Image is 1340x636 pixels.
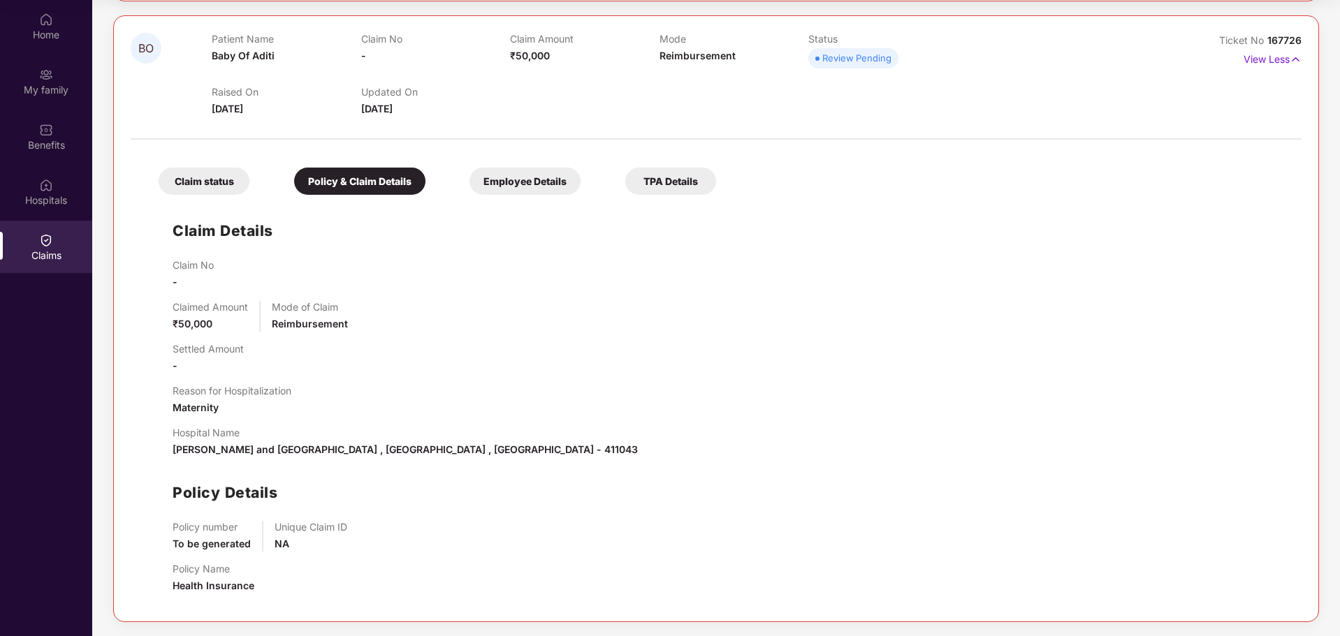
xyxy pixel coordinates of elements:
[173,521,251,533] p: Policy number
[173,276,177,288] span: -
[808,33,957,45] p: Status
[510,50,550,61] span: ₹50,000
[159,168,249,195] div: Claim status
[173,481,277,504] h1: Policy Details
[173,385,291,397] p: Reason for Hospitalization
[1219,34,1267,46] span: Ticket No
[173,318,212,330] span: ₹50,000
[275,538,289,549] span: NA
[272,301,348,313] p: Mode of Claim
[1244,48,1302,67] p: View Less
[212,86,361,98] p: Raised On
[39,68,53,82] img: svg+xml;base64,PHN2ZyB3aWR0aD0iMjAiIGhlaWdodD0iMjAiIHZpZXdCb3g9IjAgMCAyMCAyMCIgZmlsbD0ibm9uZSIgeG...
[660,50,736,61] span: Reimbursement
[361,33,510,45] p: Claim No
[361,86,510,98] p: Updated On
[1267,34,1302,46] span: 167726
[361,103,393,114] span: [DATE]
[469,168,581,195] div: Employee Details
[173,401,219,413] span: Maternity
[275,521,347,533] p: Unique Claim ID
[39,13,53,27] img: svg+xml;base64,PHN2ZyBpZD0iSG9tZSIgeG1sbnM9Imh0dHA6Ly93d3cudzMub3JnLzIwMDAvc3ZnIiB3aWR0aD0iMjAiIG...
[1290,52,1302,67] img: svg+xml;base64,PHN2ZyB4bWxucz0iaHR0cDovL3d3dy53My5vcmcvMjAwMC9zdmciIHdpZHRoPSIxNyIgaGVpZ2h0PSIxNy...
[212,50,275,61] span: Baby Of Aditi
[173,219,273,242] h1: Claim Details
[173,538,251,549] span: To be generated
[212,103,243,114] span: [DATE]
[660,33,808,45] p: Mode
[625,168,716,195] div: TPA Details
[510,33,659,45] p: Claim Amount
[39,178,53,192] img: svg+xml;base64,PHN2ZyBpZD0iSG9zcGl0YWxzIiB4bWxucz0iaHR0cDovL3d3dy53My5vcmcvMjAwMC9zdmciIHdpZHRoPS...
[361,50,366,61] span: -
[173,427,638,438] p: Hospital Name
[173,579,254,591] span: Health Insurance
[294,168,425,195] div: Policy & Claim Details
[138,43,154,54] span: BO
[272,318,348,330] span: Reimbursement
[39,233,53,247] img: svg+xml;base64,PHN2ZyBpZD0iQ2xhaW0iIHhtbG5zPSJodHRwOi8vd3d3LnczLm9yZy8yMDAwL3N2ZyIgd2lkdGg9IjIwIi...
[173,301,248,313] p: Claimed Amount
[173,360,177,371] span: -
[173,563,254,575] p: Policy Name
[173,443,638,455] span: [PERSON_NAME] and [GEOGRAPHIC_DATA] , [GEOGRAPHIC_DATA] , [GEOGRAPHIC_DATA] - 411043
[822,51,891,65] div: Review Pending
[173,259,214,271] p: Claim No
[39,123,53,137] img: svg+xml;base64,PHN2ZyBpZD0iQmVuZWZpdHMiIHhtbG5zPSJodHRwOi8vd3d3LnczLm9yZy8yMDAwL3N2ZyIgd2lkdGg9Ij...
[173,343,244,355] p: Settled Amount
[212,33,361,45] p: Patient Name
